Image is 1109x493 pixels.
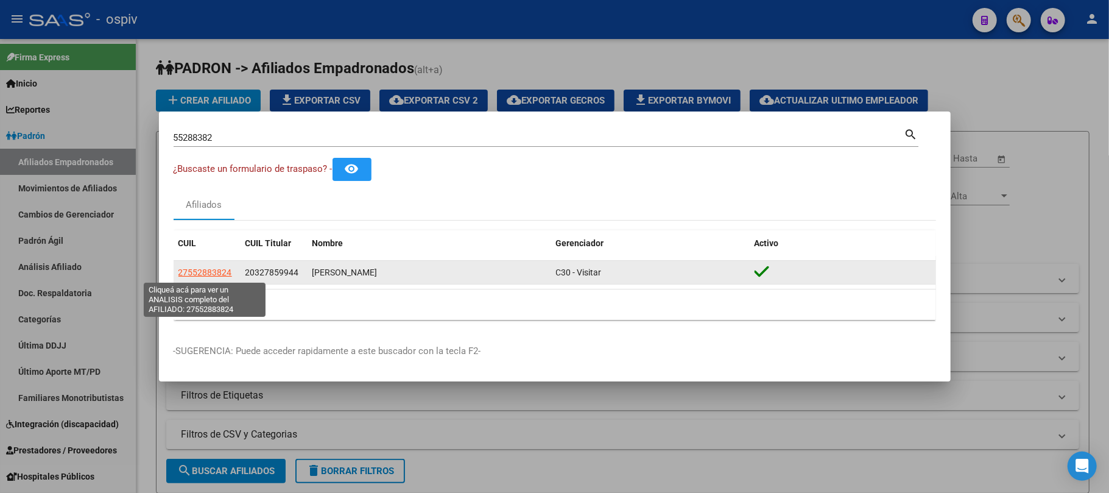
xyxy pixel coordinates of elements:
[750,230,936,257] datatable-header-cell: Activo
[245,268,299,277] span: 20327859944
[245,238,292,248] span: CUIL Titular
[174,289,936,320] div: 1 total
[178,238,197,248] span: CUIL
[755,238,779,248] span: Activo
[556,238,604,248] span: Gerenciador
[308,230,551,257] datatable-header-cell: Nombre
[186,198,222,212] div: Afiliados
[241,230,308,257] datatable-header-cell: CUIL Titular
[551,230,750,257] datatable-header-cell: Gerenciador
[174,163,333,174] span: ¿Buscaste un formulario de traspaso? -
[174,344,936,358] p: -SUGERENCIA: Puede acceder rapidamente a este buscador con la tecla F2-
[1068,452,1097,481] div: Open Intercom Messenger
[312,238,343,248] span: Nombre
[178,268,232,277] span: 27552883824
[312,266,546,280] div: [PERSON_NAME]
[904,126,918,141] mat-icon: search
[556,268,602,277] span: C30 - Visitar
[174,230,241,257] datatable-header-cell: CUIL
[345,161,359,176] mat-icon: remove_red_eye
